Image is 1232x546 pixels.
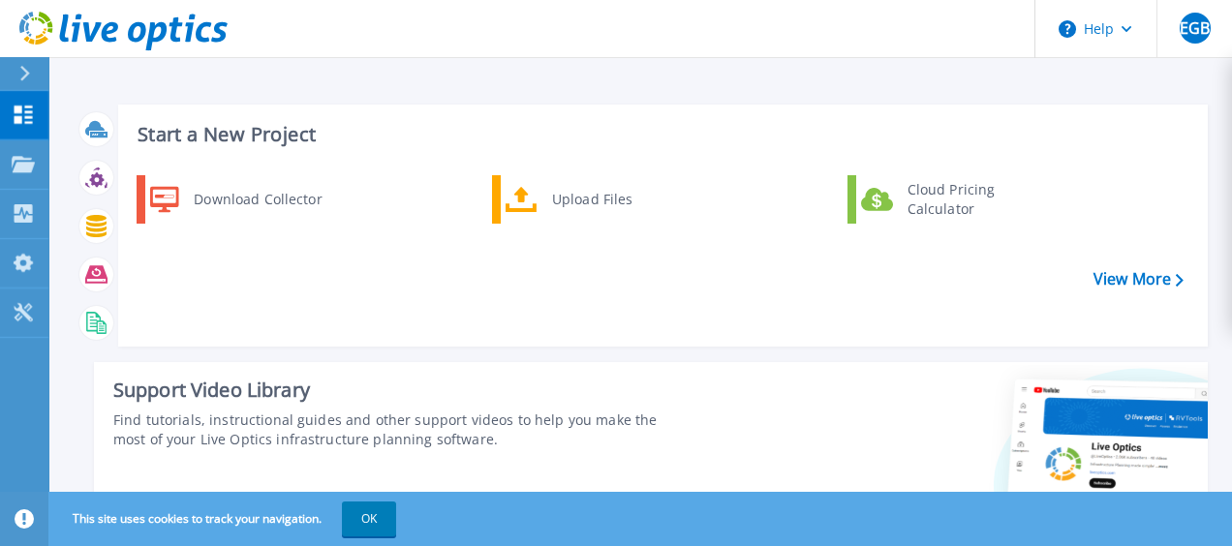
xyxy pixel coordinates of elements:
div: Support Video Library [113,378,693,403]
div: Cloud Pricing Calculator [898,180,1041,219]
button: OK [342,501,396,536]
span: EGB [1180,20,1210,36]
a: Download Collector [137,175,335,224]
a: Cloud Pricing Calculator [847,175,1046,224]
div: Upload Files [542,180,686,219]
span: This site uses cookies to track your navigation. [53,501,396,536]
div: Find tutorials, instructional guides and other support videos to help you make the most of your L... [113,410,693,449]
a: Upload Files [492,175,691,224]
a: View More [1093,270,1184,288]
h3: Start a New Project [138,124,1183,145]
div: Download Collector [184,180,330,219]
